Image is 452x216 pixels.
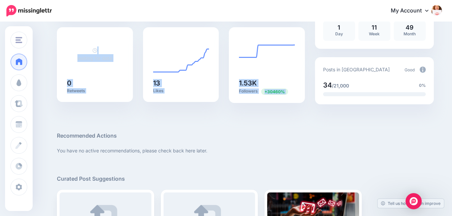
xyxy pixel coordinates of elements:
[57,147,434,154] p: You have no active recommendations, please check back here later.
[57,132,434,140] h5: Recommended Actions
[153,80,209,86] h5: 13
[67,88,123,94] p: Retweets
[378,199,444,208] a: Tell us how we can improve
[323,66,390,73] p: Posts in [GEOGRAPHIC_DATA]
[77,47,112,61] a: waiting for data
[239,80,295,86] h5: 1.53K
[420,67,426,73] img: info-circle-grey.png
[419,82,426,89] span: 0%
[239,88,295,95] p: Followers
[332,83,349,88] span: /21,000
[397,25,422,31] p: 49
[57,175,434,183] h5: Curated Post Suggestions
[326,25,352,31] p: 1
[404,31,416,36] span: Month
[261,88,288,95] span: Previous period: 5
[369,31,380,36] span: Week
[6,5,52,16] img: Missinglettr
[362,25,387,31] p: 11
[405,67,415,72] span: Good
[384,3,442,19] a: My Account
[153,88,209,94] p: Likes
[15,37,22,43] img: menu.png
[406,193,422,209] div: Open Intercom Messenger
[323,81,332,89] span: 34
[335,31,343,36] span: Day
[67,80,123,86] h5: 0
